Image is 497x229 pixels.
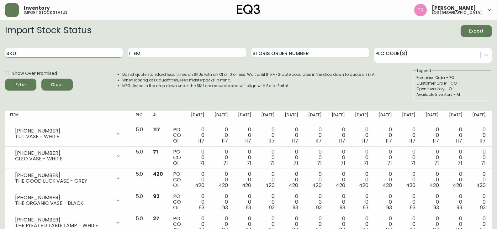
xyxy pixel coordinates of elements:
[362,137,368,144] span: 117
[122,77,376,83] li: When looking at OI quantities, keep masterpacks in mind.
[247,159,251,167] span: 71
[173,137,178,144] span: OI
[433,204,439,211] span: 93
[308,171,322,188] div: 0 0
[373,111,397,124] th: [DATE]
[449,194,463,211] div: 0 0
[131,191,148,213] td: 5.0
[15,195,112,200] div: [PHONE_NUMBER]
[289,182,298,189] span: 420
[15,200,112,206] div: THE ORGANIC VASE - BLACK
[10,194,126,207] div: [PHONE_NUMBER]THE ORGANIC VASE - BLACK
[386,204,392,211] span: 93
[355,171,368,188] div: 0 0
[416,81,488,86] div: Customer Order - CO
[449,171,463,188] div: 0 0
[411,159,415,167] span: 71
[457,159,462,167] span: 71
[457,204,462,211] span: 93
[10,127,126,141] div: [PHONE_NUMBER]TUT VASE - WHITE
[416,86,488,92] div: Open Inventory - OI
[153,215,159,222] span: 27
[285,194,298,211] div: 0 0
[402,127,415,144] div: 0 0
[480,204,486,211] span: 93
[327,111,350,124] th: [DATE]
[432,11,482,14] h5: eq3 [GEOGRAPHIC_DATA]
[332,194,345,211] div: 0 0
[200,159,204,167] span: 71
[402,194,415,211] div: 0 0
[416,68,432,74] legend: Legend
[409,137,415,144] span: 117
[186,111,209,124] th: [DATE]
[280,111,303,124] th: [DATE]
[332,171,345,188] div: 0 0
[453,182,462,189] span: 420
[15,134,112,139] div: TUT VASE - WHITE
[191,149,204,166] div: 0 0
[242,182,251,189] span: 420
[467,111,491,124] th: [DATE]
[472,171,486,188] div: 0 0
[256,111,280,124] th: [DATE]
[402,171,415,188] div: 0 0
[237,4,260,14] img: logo
[131,111,148,124] th: PLC
[378,149,392,166] div: 0 0
[153,126,160,133] span: 117
[378,127,392,144] div: 0 0
[332,149,345,166] div: 0 0
[131,147,148,169] td: 5.0
[364,159,368,167] span: 71
[173,159,178,167] span: OI
[456,137,462,144] span: 117
[15,178,112,184] div: THE GOOD LUCK VASE - GREY
[426,194,439,211] div: 0 0
[461,25,492,37] button: Export
[308,127,322,144] div: 0 0
[414,4,427,16] img: 214b9049a7c64896e5c13e8f38ff7a87
[5,79,36,91] button: Filter
[387,159,392,167] span: 71
[270,159,275,167] span: 71
[433,137,439,144] span: 117
[285,171,298,188] div: 0 0
[430,182,439,189] span: 420
[209,111,233,124] th: [DATE]
[434,159,439,167] span: 71
[332,127,345,144] div: 0 0
[199,204,204,211] span: 93
[383,182,392,189] span: 420
[479,137,486,144] span: 117
[261,171,275,188] div: 0 0
[15,81,26,89] div: Filter
[15,223,112,228] div: THE PLEATED TABLE LAMP - WHITE
[341,159,345,167] span: 71
[397,111,420,124] th: [DATE]
[153,193,160,200] span: 93
[223,159,228,167] span: 71
[426,127,439,144] div: 0 0
[122,83,376,89] li: MFGs listed in the drop down under the SKU are accurate and will align with Sales Portal.
[245,137,251,144] span: 117
[191,171,204,188] div: 0 0
[173,182,178,189] span: OI
[292,137,298,144] span: 117
[191,127,204,144] div: 0 0
[195,182,204,189] span: 420
[153,170,163,178] span: 420
[41,79,73,91] button: Clear
[293,204,298,211] span: 93
[261,127,275,144] div: 0 0
[481,159,486,167] span: 71
[222,137,228,144] span: 117
[416,92,488,97] div: Available Inventory - AI
[214,171,228,188] div: 0 0
[261,194,275,211] div: 0 0
[312,182,322,189] span: 420
[339,137,345,144] span: 117
[449,127,463,144] div: 0 0
[5,111,131,124] th: Item
[233,111,256,124] th: [DATE]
